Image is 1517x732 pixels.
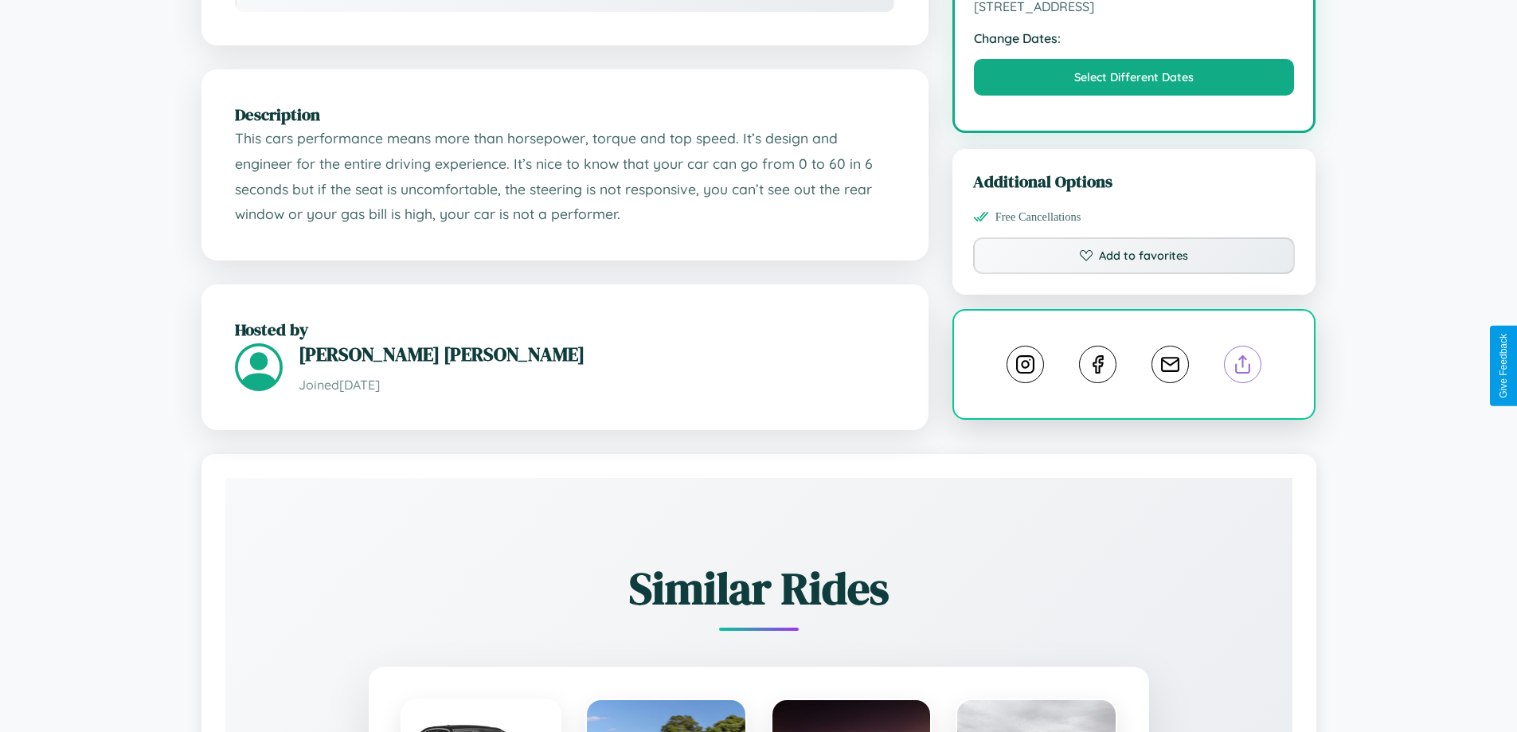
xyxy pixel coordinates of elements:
button: Select Different Dates [974,59,1295,96]
h2: Description [235,103,895,126]
h2: Hosted by [235,318,895,341]
h2: Similar Rides [281,558,1237,619]
strong: Change Dates: [974,30,1295,46]
p: This cars performance means more than horsepower, torque and top speed. It’s design and engineer ... [235,126,895,227]
div: Give Feedback [1498,334,1509,398]
span: Free Cancellations [995,210,1081,224]
p: Joined [DATE] [299,374,895,397]
h3: [PERSON_NAME] [PERSON_NAME] [299,341,895,367]
button: Add to favorites [973,237,1296,274]
h3: Additional Options [973,170,1296,193]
